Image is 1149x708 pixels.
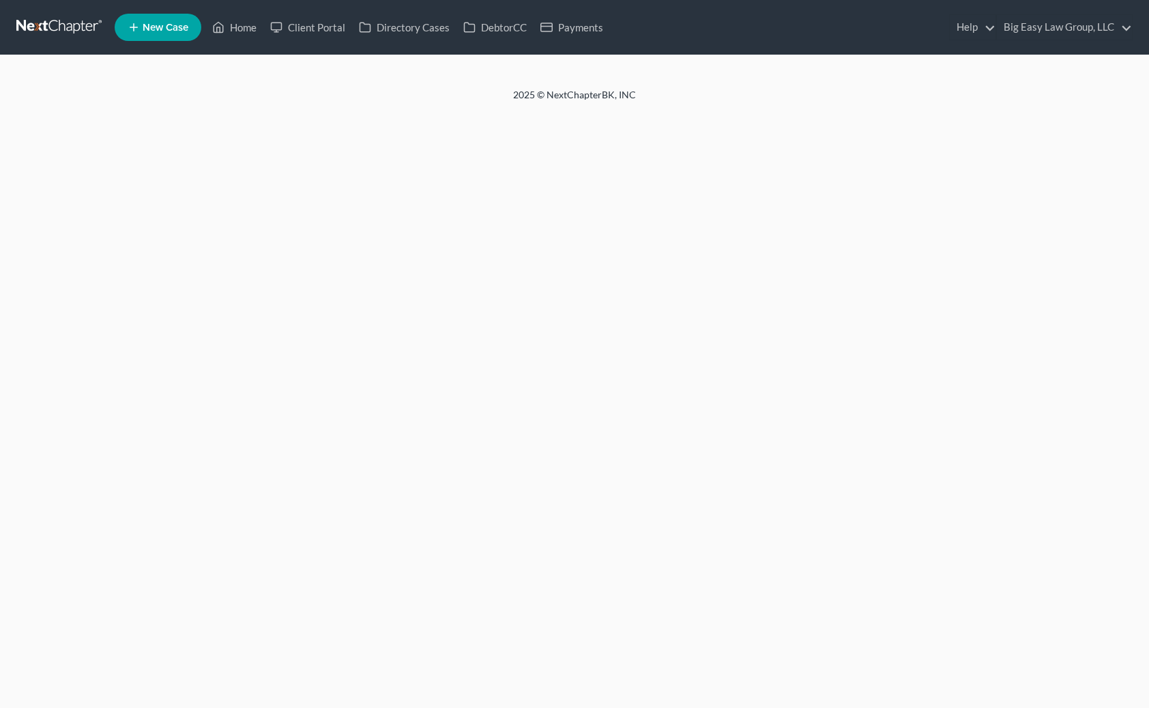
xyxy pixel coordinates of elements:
[186,88,963,113] div: 2025 © NextChapterBK, INC
[997,15,1132,40] a: Big Easy Law Group, LLC
[263,15,352,40] a: Client Portal
[456,15,534,40] a: DebtorCC
[950,15,995,40] a: Help
[352,15,456,40] a: Directory Cases
[205,15,263,40] a: Home
[115,14,201,41] new-legal-case-button: New Case
[534,15,610,40] a: Payments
